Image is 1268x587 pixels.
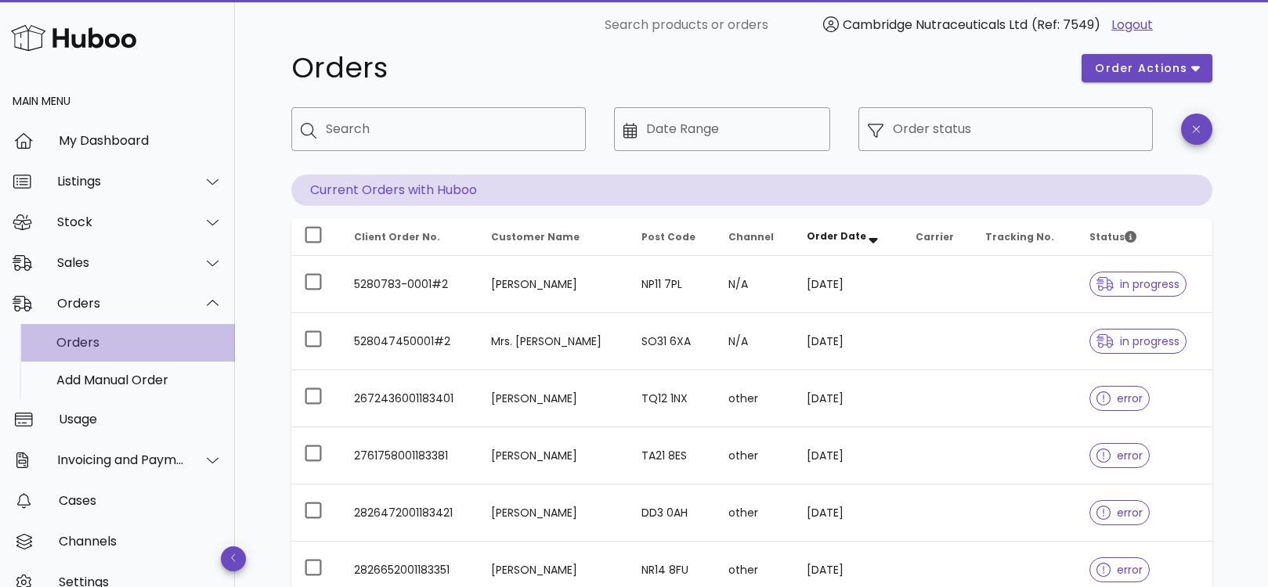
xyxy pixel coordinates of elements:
[479,427,628,484] td: [PERSON_NAME]
[341,218,479,256] th: Client Order No.
[629,313,717,370] td: SO31 6XA
[11,21,136,55] img: Huboo Logo
[641,230,695,243] span: Post Code
[1096,450,1143,461] span: error
[59,133,222,148] div: My Dashboard
[716,427,793,484] td: other
[985,230,1054,243] span: Tracking No.
[1094,60,1188,77] span: order actions
[1082,54,1212,82] button: order actions
[354,230,440,243] span: Client Order No.
[341,313,479,370] td: 528047450001#2
[629,256,717,313] td: NP11 7PL
[57,214,185,229] div: Stock
[728,230,774,243] span: Channel
[716,313,793,370] td: N/A
[1111,16,1153,34] a: Logout
[629,370,717,427] td: TQ12 1NX
[916,230,954,243] span: Carrier
[341,427,479,484] td: 2761758001183381
[57,255,185,270] div: Sales
[56,335,222,350] div: Orders
[629,427,717,484] td: TA21 8ES
[1096,507,1143,518] span: error
[1089,230,1136,243] span: Status
[59,412,222,427] div: Usage
[1096,393,1143,404] span: error
[1031,16,1100,34] span: (Ref: 7549)
[794,427,903,484] td: [DATE]
[57,296,185,311] div: Orders
[794,256,903,313] td: [DATE]
[57,174,185,189] div: Listings
[629,218,717,256] th: Post Code
[57,452,185,467] div: Invoicing and Payments
[291,175,1212,206] p: Current Orders with Huboo
[479,313,628,370] td: Mrs. [PERSON_NAME]
[716,218,793,256] th: Channel
[56,373,222,387] div: Add Manual Order
[1077,218,1212,256] th: Status
[341,256,479,313] td: 5280783-0001#2
[807,229,866,243] span: Order Date
[716,256,793,313] td: N/A
[716,484,793,542] td: other
[59,534,222,549] div: Channels
[479,218,628,256] th: Customer Name
[1096,279,1179,290] span: in progress
[479,370,628,427] td: [PERSON_NAME]
[491,230,580,243] span: Customer Name
[794,313,903,370] td: [DATE]
[843,16,1028,34] span: Cambridge Nutraceuticals Ltd
[1096,336,1179,347] span: in progress
[479,484,628,542] td: [PERSON_NAME]
[794,218,903,256] th: Order Date: Sorted descending. Activate to remove sorting.
[479,256,628,313] td: [PERSON_NAME]
[59,493,222,508] div: Cases
[973,218,1077,256] th: Tracking No.
[629,484,717,542] td: DD3 0AH
[903,218,974,256] th: Carrier
[341,370,479,427] td: 2672436001183401
[291,54,1064,82] h1: Orders
[794,370,903,427] td: [DATE]
[716,370,793,427] td: other
[794,484,903,542] td: [DATE]
[341,484,479,542] td: 2826472001183421
[1096,564,1143,575] span: error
